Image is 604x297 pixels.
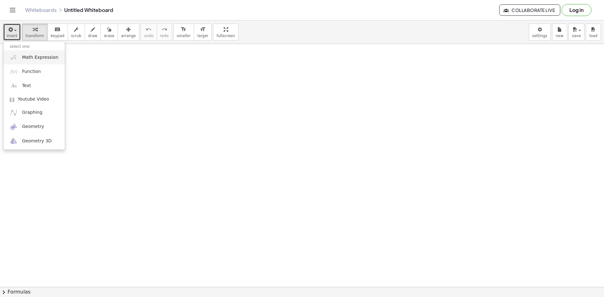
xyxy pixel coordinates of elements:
[118,24,139,41] button: arrange
[7,34,17,38] span: insert
[181,26,187,33] i: format_size
[3,120,65,134] a: Geometry
[22,54,58,61] span: Math Expression
[3,79,65,93] a: Text
[10,68,18,75] img: f_x.png
[22,69,41,75] span: Function
[47,24,68,41] button: keyboardkeypad
[10,82,18,90] img: Aa.png
[3,43,65,50] li: select one:
[18,96,49,102] span: Youtube Video
[8,5,18,15] button: Toggle navigation
[121,34,136,38] span: arrange
[161,26,167,33] i: redo
[141,24,157,41] button: undoundo
[10,137,18,145] img: ggb-3d.svg
[572,34,581,38] span: save
[197,34,208,38] span: larger
[68,24,85,41] button: scrub
[568,24,584,41] button: save
[3,64,65,79] a: Function
[22,124,44,130] span: Geometry
[586,24,601,41] button: load
[532,34,547,38] span: settings
[10,123,18,131] img: ggb-geometry.svg
[562,4,591,16] button: Log in
[589,34,597,38] span: load
[200,26,206,33] i: format_size
[22,138,52,144] span: Geometry 3D
[22,24,48,41] button: transform
[51,34,64,38] span: keypad
[3,24,21,41] button: insert
[213,24,238,41] button: fullscreen
[22,83,31,89] span: Text
[505,7,555,13] span: Collaborate Live
[556,34,563,38] span: new
[25,34,44,38] span: transform
[529,24,551,41] button: settings
[157,24,172,41] button: redoredo
[552,24,567,41] button: new
[3,50,65,64] a: Math Expression
[71,34,81,38] span: scrub
[54,26,60,33] i: keyboard
[22,109,42,116] span: Graphing
[160,34,169,38] span: redo
[85,24,101,41] button: draw
[194,24,212,41] button: format_sizelarger
[25,7,57,13] a: Whiteboards
[3,93,65,106] a: Youtube Video
[146,26,152,33] i: undo
[499,4,560,16] button: Collaborate Live
[10,109,18,117] img: ggb-graphing.svg
[173,24,194,41] button: format_sizesmaller
[10,53,18,61] img: sqrt_x.png
[216,34,235,38] span: fullscreen
[3,134,65,148] a: Geometry 3D
[88,34,98,38] span: draw
[144,34,154,38] span: undo
[104,34,114,38] span: erase
[100,24,118,41] button: erase
[3,106,65,120] a: Graphing
[177,34,191,38] span: smaller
